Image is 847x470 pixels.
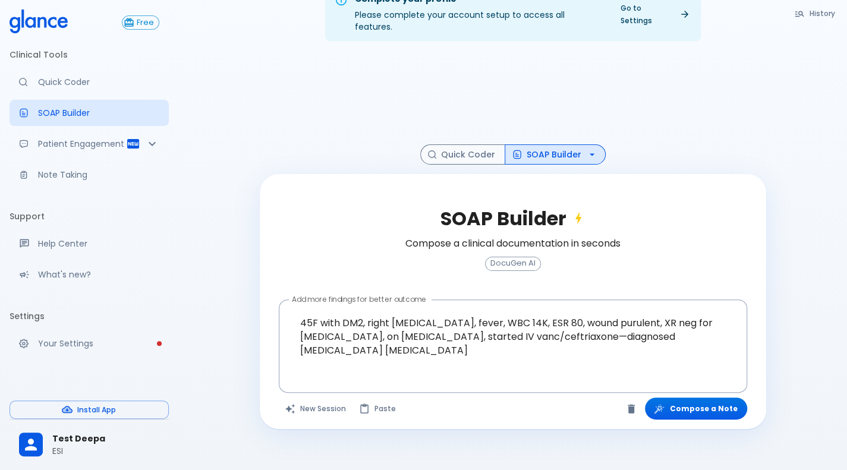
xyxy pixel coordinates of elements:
p: Help Center [38,238,159,250]
button: Clear [622,400,640,418]
h2: SOAP Builder [440,207,585,230]
button: Quick Coder [420,144,505,165]
p: Quick Coder [38,76,159,88]
button: Paste from clipboard [353,398,403,419]
p: Note Taking [38,169,159,181]
button: Clears all inputs and results. [279,398,353,419]
p: Patient Engagement [38,138,126,150]
button: Compose a Note [645,398,747,419]
a: Advanced note-taking [10,162,169,188]
span: DocuGen AI [486,259,540,268]
a: Get help from our support team [10,231,169,257]
span: Test Deepa [52,433,159,445]
p: What's new? [38,269,159,280]
button: Free [122,15,159,30]
a: Moramiz: Find ICD10AM codes instantly [10,69,169,95]
button: History [788,5,842,22]
button: SOAP Builder [505,144,606,165]
h6: Compose a clinical documentation in seconds [405,235,621,252]
li: Support [10,202,169,231]
div: Recent updates and feature releases [10,261,169,288]
a: Please complete account setup [10,330,169,357]
p: SOAP Builder [38,107,159,119]
p: ESI [52,445,159,457]
textarea: 45F with DM2, right [MEDICAL_DATA], fever, WBC 14K, ESR 80, wound purulent, XR neg for [MEDICAL_D... [287,304,739,369]
a: Click to view or change your subscription [122,15,169,30]
span: Free [132,18,159,27]
button: Install App [10,400,169,419]
div: Patient Reports & Referrals [10,131,169,157]
a: Docugen: Compose a clinical documentation in seconds [10,100,169,126]
div: Test DeepaESI [10,424,169,465]
li: Clinical Tools [10,40,169,69]
p: Your Settings [38,337,159,349]
li: Settings [10,302,169,330]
